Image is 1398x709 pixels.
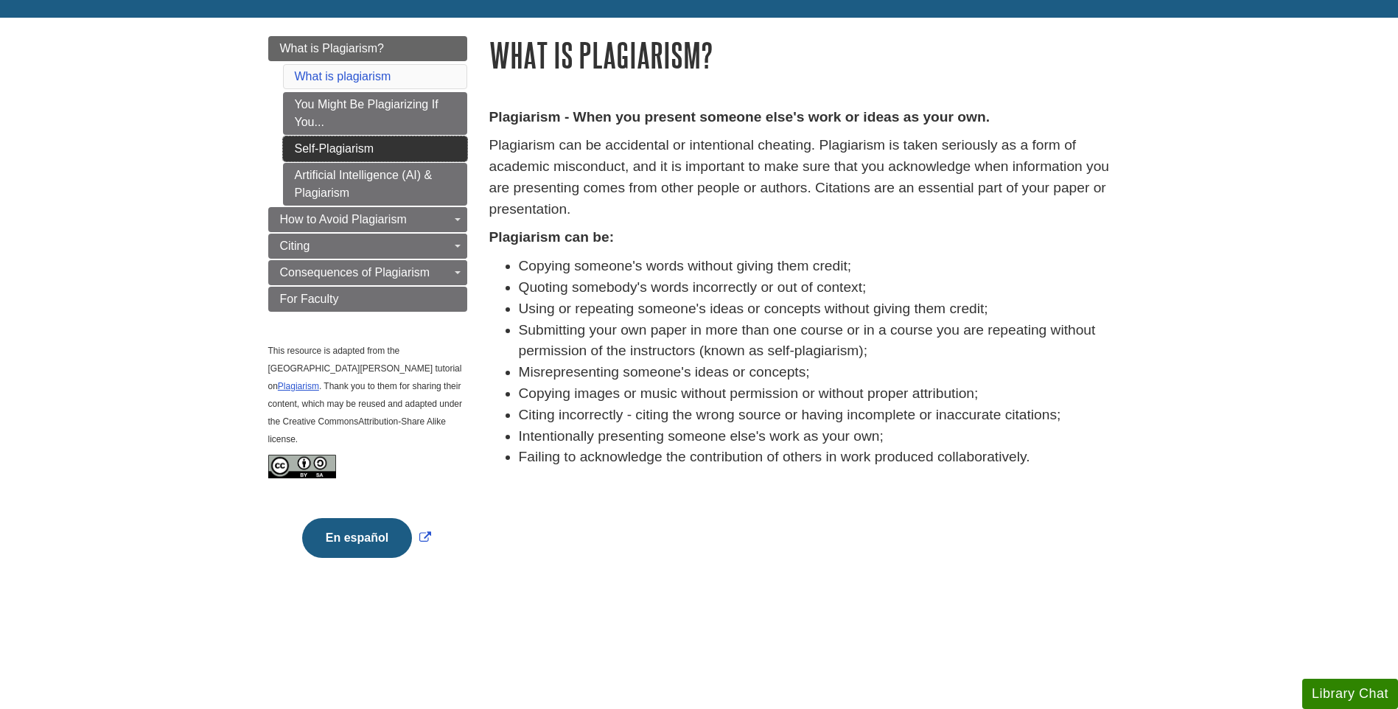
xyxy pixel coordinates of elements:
[268,234,467,259] a: Citing
[519,364,810,380] span: Misrepresenting someone's ideas or concepts;
[1302,679,1398,709] button: Library Chat
[280,266,430,279] span: Consequences of Plagiarism
[519,320,1130,363] li: Submitting your own paper in more than one course or in a course you are repeating without permis...
[268,287,467,312] a: For Faculty
[519,407,1061,422] span: Citing incorrectly - citing the wrong source or having incomplete or inaccurate citations;
[278,381,319,391] a: Plagiarism
[489,229,615,245] strong: Plagiarism can be:
[519,258,852,273] span: Copying someone's words without giving them credit;
[280,213,407,226] span: How to Avoid Plagiarism
[519,279,867,295] span: Quoting somebody's words incorrectly or out of context;
[519,428,884,444] span: Intentionally presenting someone else's work as your own;
[519,385,979,401] span: Copying images or music without permission or without proper attribution;
[489,36,1130,74] h1: What is Plagiarism?
[489,109,990,125] strong: Plagiarism - When you present someone else's work or ideas as your own.
[298,531,435,544] a: Link opens in new window
[280,293,339,305] span: For Faculty
[268,416,446,444] span: Attribution-Share Alike license
[302,518,412,558] button: En español
[268,36,467,61] a: What is Plagiarism?
[519,449,1030,464] span: Failing to acknowledge the contribution of others in work produced collaboratively.
[519,301,988,316] span: Using or repeating someone's ideas or concepts without giving them credit;
[489,137,1110,216] span: Plagiarism can be accidental or intentional cheating. Plagiarism is taken seriously as a form of ...
[295,70,391,83] a: What is plagiarism
[268,207,467,232] a: How to Avoid Plagiarism
[283,163,467,206] a: Artificial Intelligence (AI) & Plagiarism
[268,260,467,285] a: Consequences of Plagiarism
[283,136,467,161] a: Self-Plagiarism
[268,346,463,444] span: This resource is adapted from the [GEOGRAPHIC_DATA][PERSON_NAME] tutorial on . Thank you to them ...
[280,42,384,55] span: What is Plagiarism?
[280,240,310,252] span: Citing
[268,36,467,583] div: Guide Page Menu
[283,92,467,135] a: You Might Be Plagiarizing If You...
